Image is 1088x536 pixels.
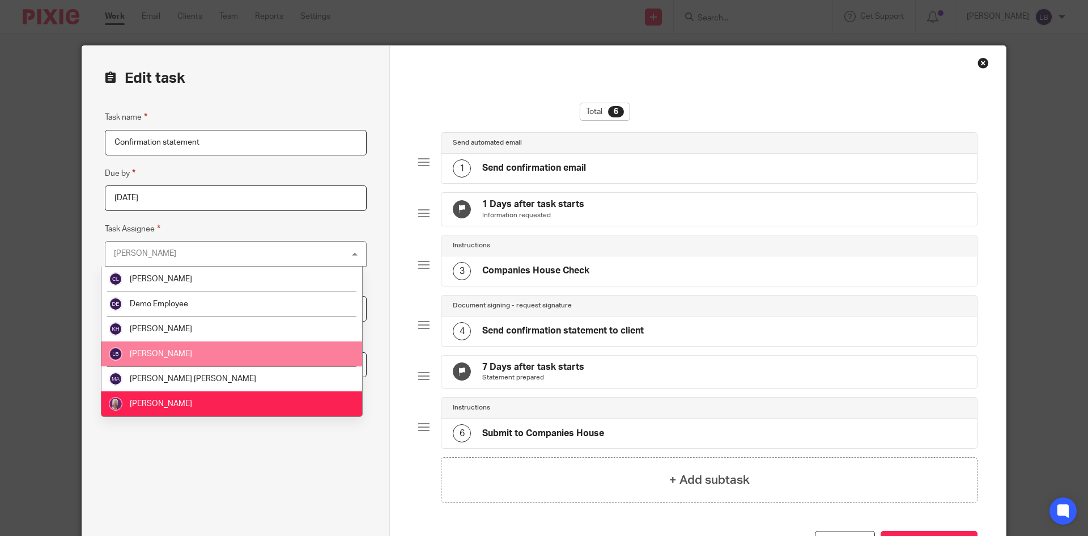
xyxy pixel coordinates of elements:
[130,275,192,283] span: [PERSON_NAME]
[453,262,471,280] div: 3
[482,265,589,277] h4: Companies House Check
[977,57,989,69] div: Close this dialog window
[453,322,471,340] div: 4
[453,159,471,178] div: 1
[109,347,122,361] img: svg%3E
[482,373,584,382] p: Statement prepared
[482,428,604,440] h4: Submit to Companies House
[114,250,176,258] div: [PERSON_NAME]
[482,199,584,210] h4: 1 Days after task starts
[130,375,256,383] span: [PERSON_NAME] [PERSON_NAME]
[453,138,522,147] h4: Send automated email
[105,185,367,211] input: Pick a date
[105,167,135,180] label: Due by
[482,361,584,373] h4: 7 Days after task starts
[580,103,630,121] div: Total
[130,325,192,333] span: [PERSON_NAME]
[109,272,122,286] img: svg%3E
[482,325,644,337] h4: Send confirmation statement to client
[109,372,122,386] img: svg%3E
[105,111,147,124] label: Task name
[482,211,584,220] p: Information requested
[109,322,122,336] img: svg%3E
[482,162,586,174] h4: Send confirmation email
[105,69,367,88] h2: Edit task
[130,300,188,308] span: Demo Employee
[109,297,122,311] img: svg%3E
[453,301,572,310] h4: Document signing - request signature
[130,400,192,408] span: [PERSON_NAME]
[130,350,192,358] span: [PERSON_NAME]
[453,403,490,412] h4: Instructions
[109,397,122,411] img: 299265733_8469615096385794_2151642007038266035_n%20(1).jpg
[453,424,471,442] div: 6
[608,106,624,117] div: 6
[105,222,160,235] label: Task Assignee
[453,241,490,250] h4: Instructions
[669,471,750,489] h4: + Add subtask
